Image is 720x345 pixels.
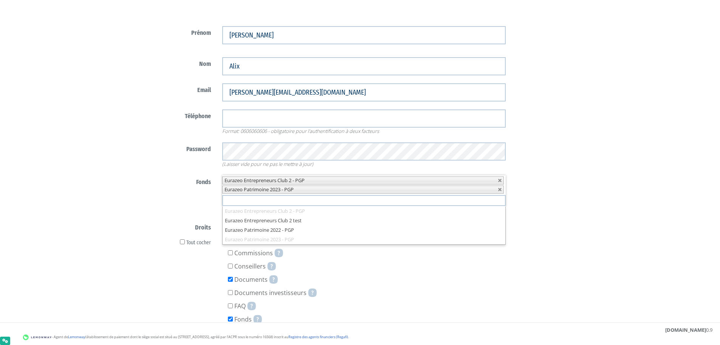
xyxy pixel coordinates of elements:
a: Registre des agents financiers (Regafi) [288,334,348,339]
label: Droits [164,221,211,232]
label: Commissions [234,247,273,259]
label: Password [158,142,217,154]
label: Téléphone [158,109,217,121]
label: FAQ [234,300,246,312]
span: (Laisser vide pour ne pas le mettre à jour) [222,161,313,167]
div: 0.9 [665,326,712,334]
li: Eurazeo Patrimoine 2022 - PGP [223,225,505,235]
label: Tout cocher [186,239,211,247]
strong: [DOMAIN_NAME] [665,326,706,333]
label: Conseillers [234,261,266,272]
label: Nom [158,57,217,69]
label: Fonds [158,175,217,187]
li: Eurazeo Patrimoine 2023 - PGP [223,235,505,244]
label: Prénom [158,26,217,37]
span: Eurazeo Entrepreneurs Club 2 - PGP [225,177,305,184]
li: Eurazeo Entrepreneurs Club 2 - PGP [223,206,505,216]
label: Documents [234,274,268,285]
img: logo-lemonway.png [23,334,52,341]
label: Fonds [234,314,252,325]
a: Lemonway [68,334,85,339]
label: Documents investisseurs [234,287,307,298]
label: Email [158,83,217,95]
li: Eurazeo Entrepreneurs Club 2 test [223,216,505,225]
div: - Agent de (établissement de paiement dont le siège social est situé au [STREET_ADDRESS], agréé p... [8,334,712,341]
span: Format: 0606060606 - obligatoire pour l'authentification à deux facteurs [222,128,379,134]
span: Eurazeo Patrimoine 2023 - PGP [225,186,294,193]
